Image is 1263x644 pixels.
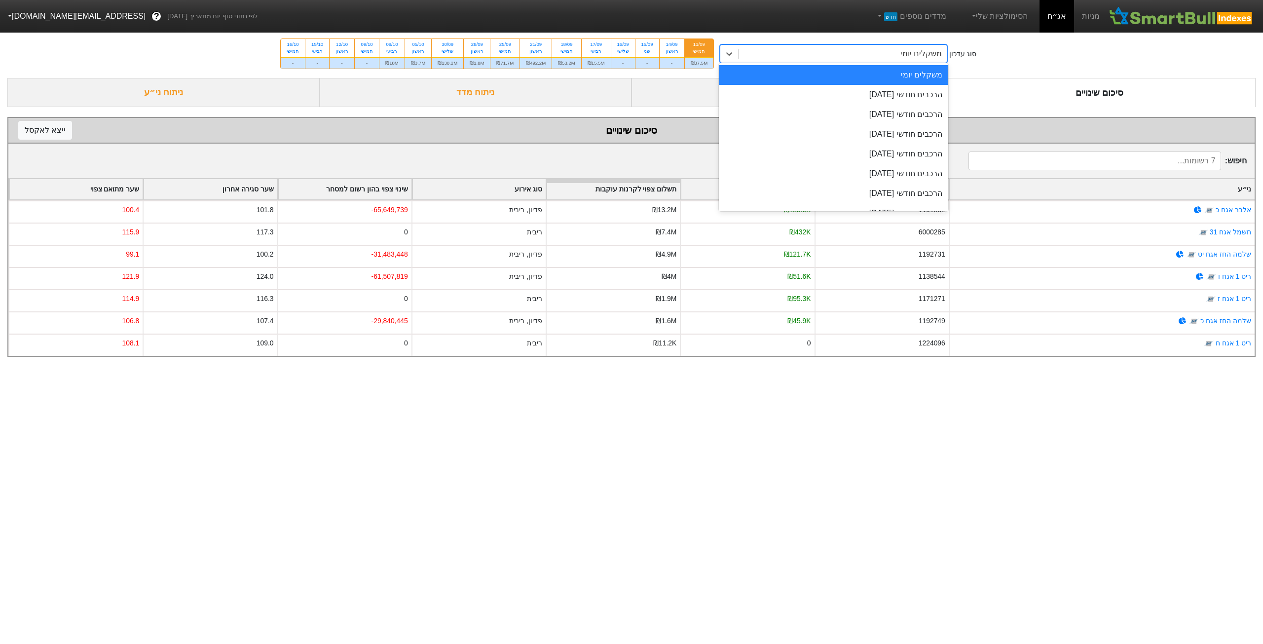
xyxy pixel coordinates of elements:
a: הסימולציות שלי [966,6,1032,26]
div: 09/10 [361,41,373,48]
img: tase link [1198,227,1208,237]
div: הרכבים חודשי [DATE] [719,124,948,144]
div: 12/10 [335,41,348,48]
div: ריבית [527,338,542,348]
span: חיפוש : [968,152,1247,170]
div: ₪432K [789,227,811,237]
a: שלמה החז אגח כ [1200,317,1251,325]
div: 1191832 [919,205,945,215]
div: משקלים יומי [900,48,942,60]
div: 15/09 [641,41,653,48]
div: - [355,57,379,69]
div: - [281,57,305,69]
div: הרכבים חודשי [DATE] [719,164,948,184]
div: ריבית [527,227,542,237]
div: ₪138.2M [432,57,463,69]
div: Toggle SortBy [9,179,143,199]
div: 109.0 [257,338,274,348]
div: 107.4 [257,316,274,326]
a: מדדים נוספיםחדש [872,6,950,26]
div: ₪7.4M [656,227,676,237]
div: - [330,57,354,69]
a: אלבר אגח כ [1216,206,1251,214]
div: ₪95.3K [787,294,811,304]
div: ₪183.9K [784,205,811,215]
div: ₪4.9M [656,249,676,260]
div: הרכבים חודשי [DATE] [719,184,948,203]
div: 17/09 [588,41,605,48]
div: 0 [807,338,811,348]
div: שלישי [617,48,629,55]
div: חמישי [496,48,514,55]
div: - [611,57,635,69]
div: - [305,57,329,69]
div: 108.1 [122,338,139,348]
span: ? [154,10,159,23]
img: tase link [1206,272,1216,282]
span: חדש [884,12,897,21]
div: Toggle SortBy [547,179,680,199]
div: ₪13.2M [652,205,677,215]
div: ניתוח מדד [320,78,632,107]
div: ₪4M [662,271,676,282]
div: משקלים יומי [719,65,948,85]
div: ₪121.7K [784,249,811,260]
div: 0 [404,294,408,304]
div: -61,507,819 [371,271,408,282]
div: ראשון [526,48,546,55]
div: ₪53.2M [552,57,581,69]
div: 117.3 [257,227,274,237]
div: רביעי [311,48,323,55]
div: ראשון [470,48,484,55]
div: 106.8 [122,316,139,326]
div: ₪18M [379,57,405,69]
div: פדיון, ריבית [509,249,542,260]
img: tase link [1204,205,1214,215]
div: שני [641,48,653,55]
img: tase link [1189,316,1199,326]
div: ₪1.9M [656,294,676,304]
div: 124.0 [257,271,274,282]
div: 0 [404,338,408,348]
div: ₪1.8M [464,57,490,69]
div: ראשון [666,48,678,55]
div: שלישי [438,48,457,55]
div: חמישי [558,48,575,55]
div: ₪37.5M [685,57,714,69]
div: ₪15.5M [582,57,611,69]
div: -31,483,448 [371,249,408,260]
div: ₪492.2M [520,57,552,69]
div: 6000285 [919,227,945,237]
div: 08/10 [385,41,399,48]
div: 11/09 [691,41,708,48]
span: לפי נתוני סוף יום מתאריך [DATE] [167,11,258,21]
div: 15/10 [311,41,323,48]
div: Toggle SortBy [278,179,411,199]
div: 100.2 [257,249,274,260]
div: -29,840,445 [371,316,408,326]
div: סיכום שינויים [944,78,1256,107]
div: חמישי [691,48,708,55]
div: 25/09 [496,41,514,48]
div: ראשון [335,48,348,55]
div: 100.4 [122,205,139,215]
div: הרכבים חודשי [DATE] [719,203,948,223]
div: 116.3 [257,294,274,304]
div: ראשון [411,48,425,55]
div: 14/09 [666,41,678,48]
div: 16/09 [617,41,629,48]
div: ריבית [527,294,542,304]
div: 1171271 [919,294,945,304]
div: הרכבים חודשי [DATE] [719,105,948,124]
div: חמישי [287,48,299,55]
img: tase link [1204,339,1214,348]
div: ₪71.7M [490,57,520,69]
div: 30/09 [438,41,457,48]
div: 1224096 [919,338,945,348]
div: 121.9 [122,271,139,282]
div: Toggle SortBy [950,179,1255,199]
a: ריט 1 אגח ו [1218,272,1251,280]
div: - [635,57,659,69]
a: חשמל אגח 31 [1210,228,1251,236]
img: tase link [1206,294,1216,304]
